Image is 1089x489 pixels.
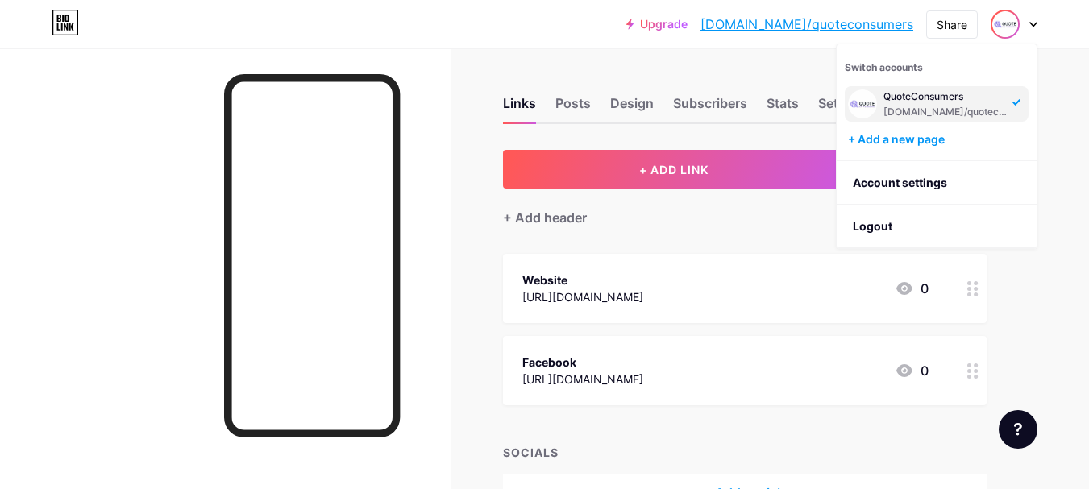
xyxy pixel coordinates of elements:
[522,288,643,305] div: [URL][DOMAIN_NAME]
[522,271,643,288] div: Website
[992,11,1018,37] img: quoteconsumers
[837,161,1037,205] a: Account settings
[895,361,929,380] div: 0
[883,90,1008,103] div: QuoteConsumers
[700,15,913,34] a: [DOMAIN_NAME]/quoteconsumers
[503,444,987,461] div: SOCIALS
[895,279,929,298] div: 0
[639,163,709,176] span: + ADD LINK
[848,131,1029,147] div: + Add a new page
[883,106,1008,118] div: [DOMAIN_NAME]/quoteconsumers
[555,93,591,122] div: Posts
[767,93,799,122] div: Stats
[673,93,747,122] div: Subscribers
[818,93,870,122] div: Settings
[837,205,1037,248] li: Logout
[522,371,643,387] div: [URL][DOMAIN_NAME]
[610,93,654,122] div: Design
[845,61,923,73] span: Switch accounts
[503,208,587,227] div: + Add header
[503,93,536,122] div: Links
[937,16,967,33] div: Share
[848,89,877,118] img: quoteconsumers
[626,18,688,31] a: Upgrade
[522,354,643,371] div: Facebook
[503,150,846,189] button: + ADD LINK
